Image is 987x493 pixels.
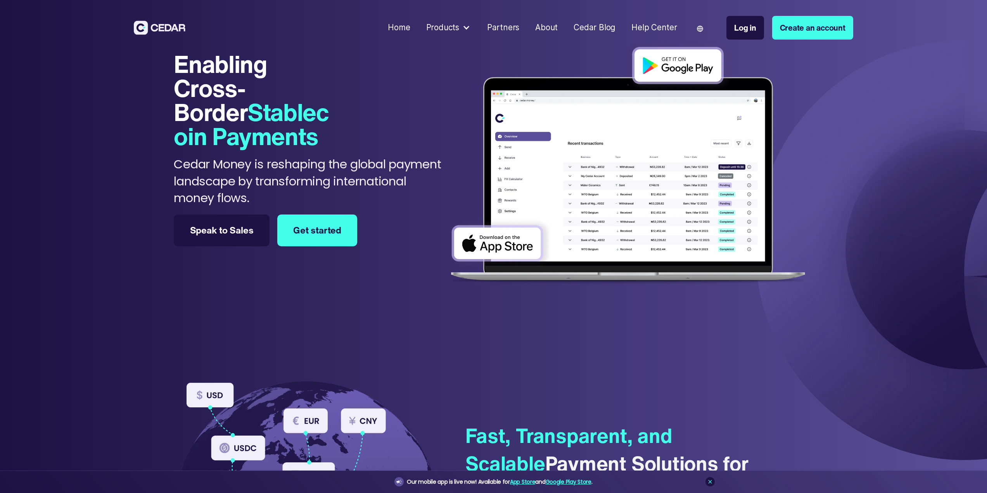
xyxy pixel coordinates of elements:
img: announcement [396,479,402,485]
div: Home [388,22,410,34]
div: Log in [734,22,756,34]
a: Home [384,18,414,38]
span: Stablecoin Payments [174,94,328,154]
img: world icon [697,26,703,32]
div: Help Center [631,22,677,34]
div: Partners [487,22,519,34]
span: Fast, Transparent, and Scalable [465,421,672,478]
div: About [535,22,558,34]
a: Help Center [627,18,681,38]
a: Get started [277,214,357,246]
h1: Enabling Cross-Border [174,52,335,148]
a: Log in [726,16,764,40]
a: About [531,18,562,38]
a: Partners [483,18,524,38]
a: Google Play Store [546,478,591,486]
a: Create an account [772,16,853,40]
div: Products [422,18,475,38]
a: App Store [510,478,535,486]
a: Cedar Blog [570,18,619,38]
div: Our mobile app is live now! Available for and . [407,477,592,487]
p: Cedar Money is reshaping the global payment landscape by transforming international money flows. [174,156,443,206]
div: Cedar Blog [574,22,615,34]
div: Products [426,22,459,34]
a: Speak to Sales [174,214,269,246]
